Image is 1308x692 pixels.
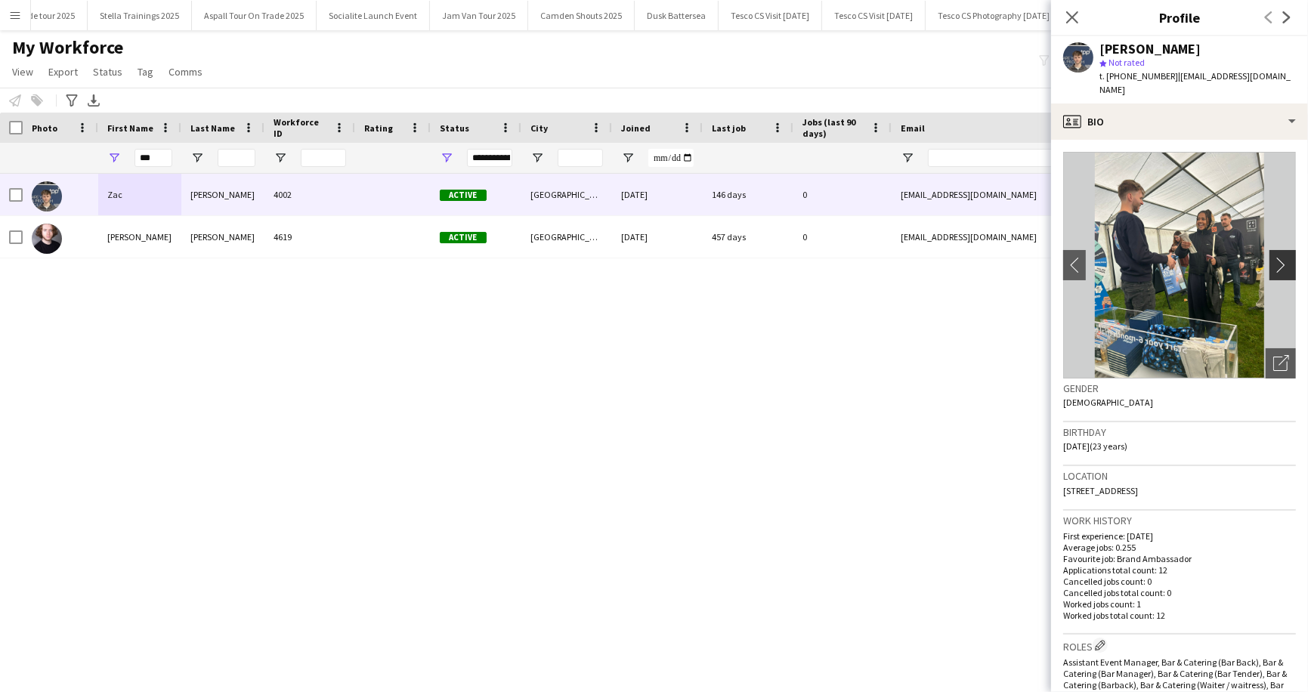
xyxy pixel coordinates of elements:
div: [PERSON_NAME] [1099,42,1201,56]
app-action-btn: Export XLSX [85,91,103,110]
h3: Profile [1051,8,1308,27]
span: Workforce ID [274,116,328,139]
span: Active [440,232,487,243]
button: Tesco CS Photography [DATE] [926,1,1062,30]
div: Bio [1051,103,1308,140]
span: [DEMOGRAPHIC_DATA] [1063,397,1153,408]
button: Camden Shouts 2025 [528,1,635,30]
span: [STREET_ADDRESS] [1063,485,1138,496]
span: t. [PHONE_NUMBER] [1099,70,1178,82]
input: First Name Filter Input [135,149,172,167]
button: Stella Trainings 2025 [88,1,192,30]
span: Active [440,190,487,201]
img: Zach Hayes [32,224,62,254]
button: Aspall Tour On Trade 2025 [192,1,317,30]
span: Comms [169,65,203,79]
div: [PERSON_NAME] [181,174,264,215]
a: Comms [162,62,209,82]
div: [EMAIL_ADDRESS][DOMAIN_NAME] [892,216,1194,258]
button: Open Filter Menu [621,151,635,165]
button: Open Filter Menu [190,151,204,165]
div: [GEOGRAPHIC_DATA] [521,216,612,258]
div: 0 [793,216,892,258]
span: Last job [712,122,746,134]
a: Tag [131,62,159,82]
h3: Location [1063,469,1296,483]
p: Applications total count: 12 [1063,564,1296,576]
span: Rating [364,122,393,134]
span: Export [48,65,78,79]
div: 457 days [703,216,793,258]
button: Tesco CS Visit [DATE] [822,1,926,30]
button: Open Filter Menu [107,151,121,165]
span: My Workforce [12,36,123,59]
span: Last Name [190,122,235,134]
p: Worked jobs total count: 12 [1063,610,1296,621]
p: Cancelled jobs total count: 0 [1063,587,1296,598]
input: Workforce ID Filter Input [301,149,346,167]
div: [GEOGRAPHIC_DATA] [521,174,612,215]
div: 4619 [264,216,355,258]
p: First experience: [DATE] [1063,530,1296,542]
input: City Filter Input [558,149,603,167]
div: [EMAIL_ADDRESS][DOMAIN_NAME] [892,174,1194,215]
h3: Gender [1063,382,1296,395]
button: Jam Van Tour 2025 [430,1,528,30]
button: Tesco CS Visit [DATE] [719,1,822,30]
input: Joined Filter Input [648,149,694,167]
a: View [6,62,39,82]
input: Email Filter Input [928,149,1185,167]
span: Email [901,122,925,134]
span: Photo [32,122,57,134]
h3: Roles [1063,638,1296,653]
button: Socialite Launch Event [317,1,430,30]
span: Not rated [1109,57,1145,68]
span: First Name [107,122,153,134]
input: Last Name Filter Input [218,149,255,167]
span: Joined [621,122,651,134]
img: Crew avatar or photo [1063,152,1296,378]
p: Average jobs: 0.255 [1063,542,1296,553]
div: [DATE] [612,216,703,258]
div: 0 [793,174,892,215]
div: Zac [98,174,181,215]
span: | [EMAIL_ADDRESS][DOMAIN_NAME] [1099,70,1291,95]
div: [PERSON_NAME] [98,216,181,258]
button: Open Filter Menu [530,151,544,165]
a: Export [42,62,84,82]
span: Jobs (last 90 days) [802,116,864,139]
div: 146 days [703,174,793,215]
span: Status [440,122,469,134]
button: Open Filter Menu [901,151,914,165]
span: Tag [138,65,153,79]
app-action-btn: Advanced filters [63,91,81,110]
div: [DATE] [612,174,703,215]
img: Zac Foster [32,181,62,212]
button: Open Filter Menu [440,151,453,165]
h3: Birthday [1063,425,1296,439]
span: View [12,65,33,79]
div: [PERSON_NAME] [181,216,264,258]
h3: Work history [1063,514,1296,527]
p: Cancelled jobs count: 0 [1063,576,1296,587]
p: Worked jobs count: 1 [1063,598,1296,610]
p: Favourite job: Brand Ambassador [1063,553,1296,564]
div: Open photos pop-in [1266,348,1296,378]
span: Status [93,65,122,79]
div: 4002 [264,174,355,215]
button: Open Filter Menu [274,151,287,165]
button: Dusk Battersea [635,1,719,30]
span: [DATE] (23 years) [1063,440,1127,452]
a: Status [87,62,128,82]
span: City [530,122,548,134]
